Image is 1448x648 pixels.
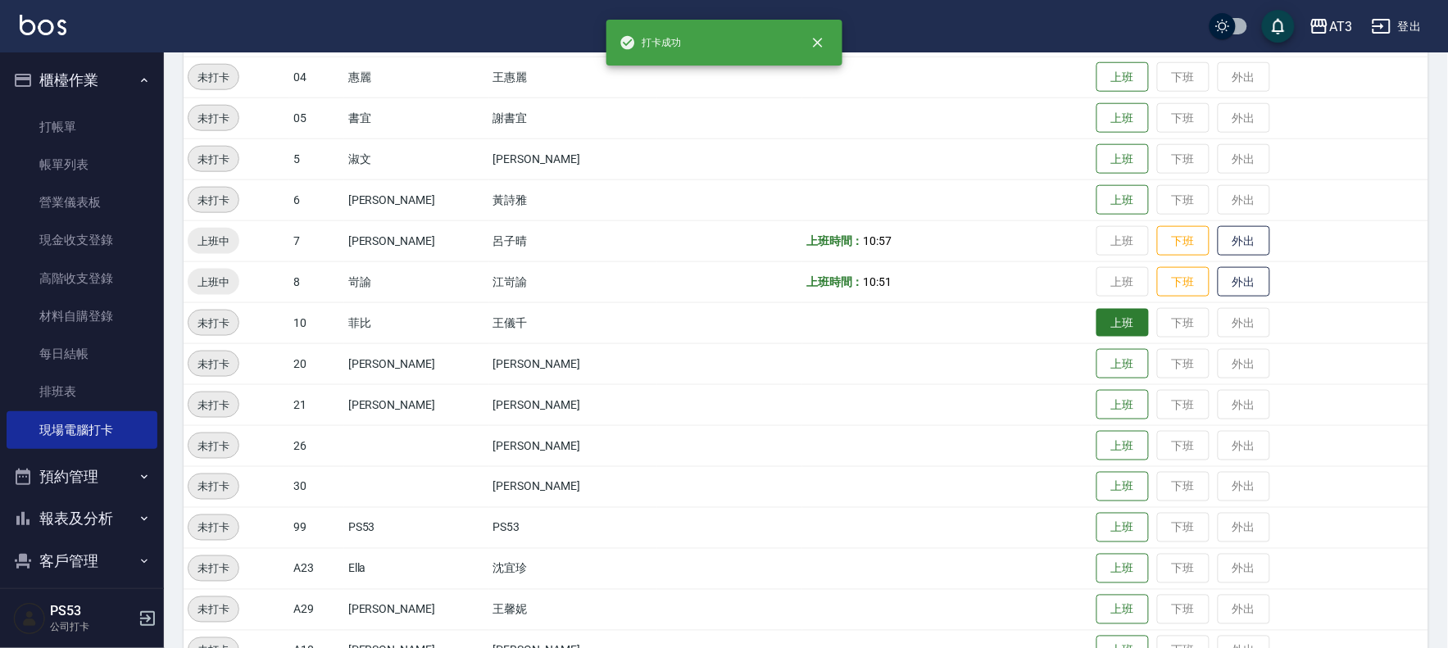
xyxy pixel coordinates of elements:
img: Logo [20,15,66,35]
td: [PERSON_NAME] [344,220,489,261]
td: 26 [289,425,344,466]
button: 上班 [1096,595,1149,625]
button: 上班 [1096,62,1149,93]
td: A29 [289,589,344,630]
td: 6 [289,179,344,220]
td: PS53 [489,507,658,548]
span: 未打卡 [188,151,238,168]
td: [PERSON_NAME] [489,425,658,466]
button: 登出 [1365,11,1428,42]
td: 21 [289,384,344,425]
td: 10 [289,302,344,343]
a: 每日結帳 [7,335,157,373]
button: 預約管理 [7,455,157,498]
td: [PERSON_NAME] [489,343,658,384]
button: 外出 [1218,226,1270,256]
span: 未打卡 [188,397,238,414]
b: 上班時間： [806,234,864,247]
span: 未打卡 [188,478,238,496]
b: 上班時間： [806,275,864,288]
span: 未打卡 [188,69,238,86]
a: 排班表 [7,373,157,410]
td: 05 [289,97,344,138]
td: 5 [289,138,344,179]
button: 外出 [1218,267,1270,297]
td: [PERSON_NAME] [489,384,658,425]
td: 99 [289,507,344,548]
button: 客戶管理 [7,540,157,582]
td: 8 [289,261,344,302]
span: 10:51 [864,275,892,288]
a: 帳單列表 [7,146,157,184]
button: 上班 [1096,103,1149,134]
p: 公司打卡 [50,619,134,634]
td: 菲比 [344,302,489,343]
span: 未打卡 [188,519,238,537]
button: 上班 [1096,349,1149,379]
td: 王馨妮 [489,589,658,630]
button: 上班 [1096,513,1149,543]
button: 員工及薪資 [7,582,157,624]
td: PS53 [344,507,489,548]
td: 淑文 [344,138,489,179]
span: 10:57 [864,234,892,247]
span: 打卡成功 [620,34,682,51]
td: [PERSON_NAME] [344,589,489,630]
button: 下班 [1157,226,1210,256]
td: [PERSON_NAME] [344,179,489,220]
td: 岢諭 [344,261,489,302]
td: 王儀千 [489,302,658,343]
a: 材料自購登錄 [7,297,157,335]
td: 04 [289,57,344,97]
button: 報表及分析 [7,497,157,540]
h5: PS53 [50,603,134,619]
a: 打帳單 [7,108,157,146]
td: 沈宜珍 [489,548,658,589]
a: 現金收支登錄 [7,221,157,259]
span: 未打卡 [188,110,238,127]
button: 上班 [1096,144,1149,174]
a: 營業儀表板 [7,184,157,221]
td: 呂子晴 [489,220,658,261]
span: 未打卡 [188,315,238,332]
td: Ella [344,548,489,589]
button: 上班 [1096,309,1149,338]
span: 未打卡 [188,601,238,619]
td: [PERSON_NAME] [344,343,489,384]
span: 未打卡 [188,356,238,373]
td: 30 [289,466,344,507]
button: AT3 [1303,10,1359,43]
td: 王惠麗 [489,57,658,97]
td: [PERSON_NAME] [344,384,489,425]
button: close [800,25,836,61]
button: 上班 [1096,554,1149,584]
button: 上班 [1096,390,1149,420]
td: 7 [289,220,344,261]
td: A23 [289,548,344,589]
span: 未打卡 [188,192,238,209]
span: 未打卡 [188,560,238,578]
td: [PERSON_NAME] [489,466,658,507]
button: 櫃檯作業 [7,59,157,102]
td: [PERSON_NAME] [489,138,658,179]
span: 上班中 [188,274,239,291]
td: 謝書宜 [489,97,658,138]
a: 高階收支登錄 [7,260,157,297]
button: save [1262,10,1295,43]
td: 書宜 [344,97,489,138]
td: 惠麗 [344,57,489,97]
button: 上班 [1096,431,1149,461]
a: 現場電腦打卡 [7,411,157,449]
div: AT3 [1329,16,1352,37]
button: 上班 [1096,185,1149,215]
span: 未打卡 [188,437,238,455]
span: 上班中 [188,233,239,250]
td: 20 [289,343,344,384]
button: 上班 [1096,472,1149,502]
td: 江岢諭 [489,261,658,302]
img: Person [13,602,46,635]
td: 黃詩雅 [489,179,658,220]
button: 下班 [1157,267,1210,297]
